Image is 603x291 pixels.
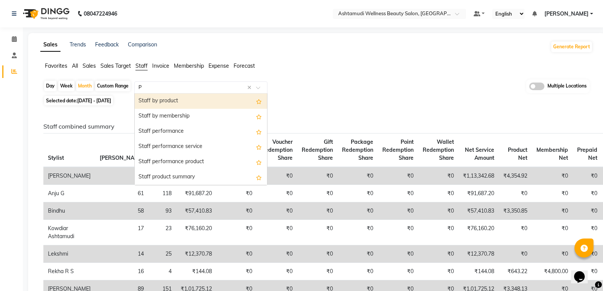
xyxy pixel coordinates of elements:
span: Prepaid Net [577,146,597,161]
td: ₹0 [378,245,418,263]
span: Membership [174,62,204,69]
td: ₹0 [532,202,573,220]
ng-dropdown-panel: Options list [134,93,267,185]
td: ₹0 [499,220,532,245]
td: ₹0 [216,185,257,202]
div: Custom Range [95,81,130,91]
span: Wallet Redemption Share [423,138,454,161]
td: ₹0 [418,245,458,263]
td: ₹0 [297,202,337,220]
td: ₹0 [418,167,458,185]
td: Lekshmi [43,245,95,263]
td: ₹12,370.78 [458,245,499,263]
td: Anju G [43,185,95,202]
span: Favorites [45,62,67,69]
td: ₹0 [499,245,532,263]
td: ₹0 [378,167,418,185]
span: Add this report to Favorites List [256,173,262,182]
span: Add this report to Favorites List [256,112,262,121]
td: ₹4,800.00 [532,263,573,280]
td: ₹0 [573,185,602,202]
span: Gift Redemption Share [302,138,333,161]
td: ₹0 [216,263,257,280]
div: Month [76,81,94,91]
div: Staff by membership [135,109,267,124]
span: [DATE] - [DATE] [77,98,111,103]
td: ₹0 [297,263,337,280]
td: ₹4,354.92 [499,167,532,185]
td: ₹0 [297,185,337,202]
td: ₹91,687.20 [458,185,499,202]
td: ₹0 [418,263,458,280]
span: Package Redemption Share [342,138,373,161]
a: Comparison [128,41,157,48]
span: Clear all [247,84,254,92]
td: ₹0 [257,202,297,220]
span: [PERSON_NAME] [100,154,144,161]
span: Net Service Amount [465,146,494,161]
span: Stylist [48,154,64,161]
div: Staff performance service [135,139,267,154]
td: 25 [148,245,176,263]
td: Bindhu [43,202,95,220]
td: ₹0 [297,245,337,263]
td: ₹0 [257,245,297,263]
td: [PERSON_NAME] [43,167,95,185]
div: Staff by product [135,94,267,109]
td: 77 [95,167,148,185]
span: Multiple Locations [547,83,587,90]
td: ₹1,13,342.68 [458,167,499,185]
td: ₹0 [257,167,297,185]
td: 4 [148,263,176,280]
td: Rekha R S [43,263,95,280]
span: Add this report to Favorites List [256,97,262,106]
td: ₹0 [297,167,337,185]
td: ₹0 [378,263,418,280]
td: ₹0 [257,263,297,280]
td: ₹0 [573,167,602,185]
td: ₹0 [337,185,378,202]
td: ₹0 [337,220,378,245]
td: ₹144.08 [458,263,499,280]
td: ₹0 [573,245,602,263]
td: ₹0 [337,245,378,263]
a: Trends [70,41,86,48]
span: Add this report to Favorites List [256,157,262,167]
span: [PERSON_NAME] [544,10,589,18]
td: ₹0 [573,220,602,245]
span: Add this report to Favorites List [256,127,262,136]
td: 118 [148,185,176,202]
td: ₹0 [378,202,418,220]
td: ₹0 [216,220,257,245]
td: 14 [95,245,148,263]
td: ₹0 [532,220,573,245]
td: ₹144.08 [176,263,216,280]
td: ₹0 [573,202,602,220]
td: ₹91,687.20 [176,185,216,202]
iframe: chat widget [571,261,595,283]
td: ₹0 [337,202,378,220]
td: ₹0 [297,220,337,245]
td: ₹76,160.20 [176,220,216,245]
td: ₹0 [337,263,378,280]
td: ₹0 [378,220,418,245]
td: 58 [95,202,148,220]
span: Add this report to Favorites List [256,142,262,151]
b: 08047224946 [84,3,117,24]
span: Forecast [234,62,255,69]
td: Kowdiar Ashtamudi [43,220,95,245]
td: ₹0 [418,220,458,245]
td: ₹57,410.83 [176,202,216,220]
td: ₹57,410.83 [458,202,499,220]
img: logo [19,3,72,24]
span: Point Redemption Share [382,138,414,161]
td: ₹76,160.20 [458,220,499,245]
td: ₹0 [257,220,297,245]
td: ₹0 [532,167,573,185]
td: 61 [95,185,148,202]
td: 16 [95,263,148,280]
td: ₹0 [418,202,458,220]
a: Sales [40,38,60,52]
td: 23 [148,220,176,245]
td: ₹0 [216,245,257,263]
